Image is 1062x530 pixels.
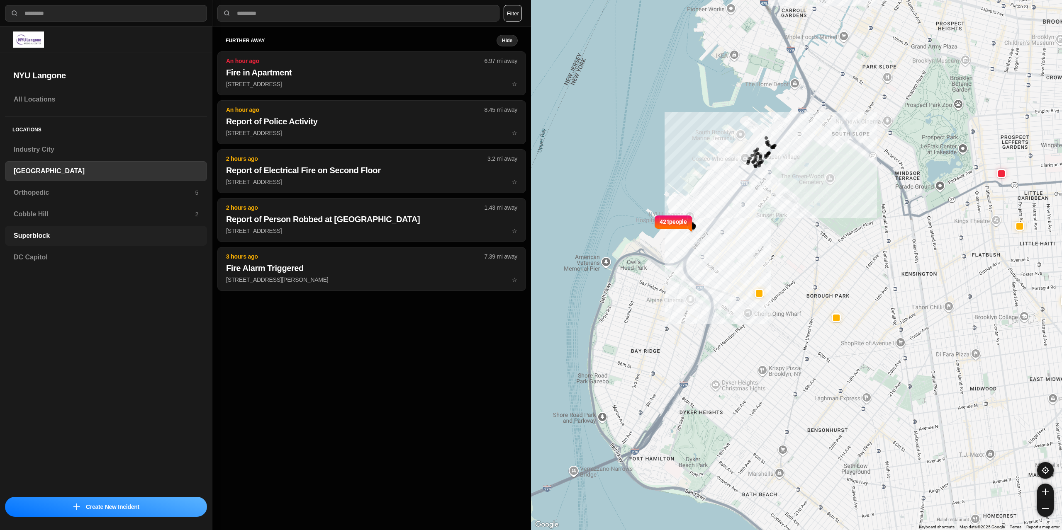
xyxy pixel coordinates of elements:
[226,80,517,88] p: [STREET_ADDRESS]
[1010,525,1021,529] a: Terms (opens in new tab)
[226,116,517,127] h2: Report of Police Activity
[217,276,526,283] a: 3 hours ago7.39 mi awayFire Alarm Triggered[STREET_ADDRESS][PERSON_NAME]star
[226,67,517,78] h2: Fire in Apartment
[504,5,522,22] button: Filter
[14,252,198,262] h3: DC Capitol
[533,519,560,530] img: Google
[195,210,198,218] p: 2
[687,214,693,232] img: notch
[5,497,207,517] button: iconCreate New Incident
[14,188,195,198] h3: Orthopedic
[217,129,526,136] a: An hour ago8.45 mi awayReport of Police Activity[STREET_ADDRESS]star
[10,9,19,17] img: search
[226,37,497,44] h5: further away
[226,203,485,212] p: 2 hours ago
[487,155,517,163] p: 3.2 mi away
[217,247,526,291] button: 3 hours ago7.39 mi awayFire Alarm Triggered[STREET_ADDRESS][PERSON_NAME]star
[86,503,139,511] p: Create New Incident
[217,149,526,193] button: 2 hours ago3.2 mi awayReport of Electrical Fire on Second Floor[STREET_ADDRESS]star
[512,179,517,185] span: star
[226,165,517,176] h2: Report of Electrical Fire on Second Floor
[653,214,660,232] img: notch
[14,145,198,155] h3: Industry City
[512,81,517,87] span: star
[485,203,517,212] p: 1.43 mi away
[960,525,1005,529] span: Map data ©2025 Google
[919,524,955,530] button: Keyboard shortcuts
[1042,489,1049,495] img: zoom-in
[217,51,526,95] button: An hour ago6.97 mi awayFire in Apartment[STREET_ADDRESS]star
[1037,500,1054,517] button: zoom-out
[5,183,207,203] a: Orthopedic5
[5,161,207,181] a: [GEOGRAPHIC_DATA]
[226,276,517,284] p: [STREET_ADDRESS][PERSON_NAME]
[660,217,687,235] p: 421 people
[217,80,526,87] a: An hour ago6.97 mi awayFire in Apartment[STREET_ADDRESS]star
[226,57,485,65] p: An hour ago
[226,129,517,137] p: [STREET_ADDRESS]
[226,178,517,186] p: [STREET_ADDRESS]
[5,204,207,224] a: Cobble Hill2
[195,189,198,197] p: 5
[485,106,517,114] p: 8.45 mi away
[1042,467,1049,474] img: recenter
[217,198,526,242] button: 2 hours ago1.43 mi awayReport of Person Robbed at [GEOGRAPHIC_DATA][STREET_ADDRESS]star
[14,166,198,176] h3: [GEOGRAPHIC_DATA]
[226,213,517,225] h2: Report of Person Robbed at [GEOGRAPHIC_DATA]
[5,140,207,160] a: Industry City
[226,106,485,114] p: An hour ago
[1042,505,1049,512] img: zoom-out
[512,227,517,234] span: star
[512,130,517,136] span: star
[502,37,512,44] small: Hide
[5,90,207,109] a: All Locations
[14,209,195,219] h3: Cobble Hill
[497,35,518,46] button: Hide
[512,276,517,283] span: star
[5,226,207,246] a: Superblock
[217,227,526,234] a: 2 hours ago1.43 mi awayReport of Person Robbed at [GEOGRAPHIC_DATA][STREET_ADDRESS]star
[5,247,207,267] a: DC Capitol
[1026,525,1060,529] a: Report a map error
[533,519,560,530] a: Open this area in Google Maps (opens a new window)
[226,262,517,274] h2: Fire Alarm Triggered
[226,155,487,163] p: 2 hours ago
[5,116,207,140] h5: Locations
[217,178,526,185] a: 2 hours ago3.2 mi awayReport of Electrical Fire on Second Floor[STREET_ADDRESS]star
[485,57,517,65] p: 6.97 mi away
[485,252,517,261] p: 7.39 mi away
[73,503,80,510] img: icon
[226,227,517,235] p: [STREET_ADDRESS]
[1037,484,1054,500] button: zoom-in
[14,94,198,104] h3: All Locations
[13,70,199,81] h2: NYU Langone
[217,100,526,144] button: An hour ago8.45 mi awayReport of Police Activity[STREET_ADDRESS]star
[226,252,485,261] p: 3 hours ago
[223,9,231,17] img: search
[13,31,44,48] img: logo
[14,231,198,241] h3: Superblock
[1037,462,1054,479] button: recenter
